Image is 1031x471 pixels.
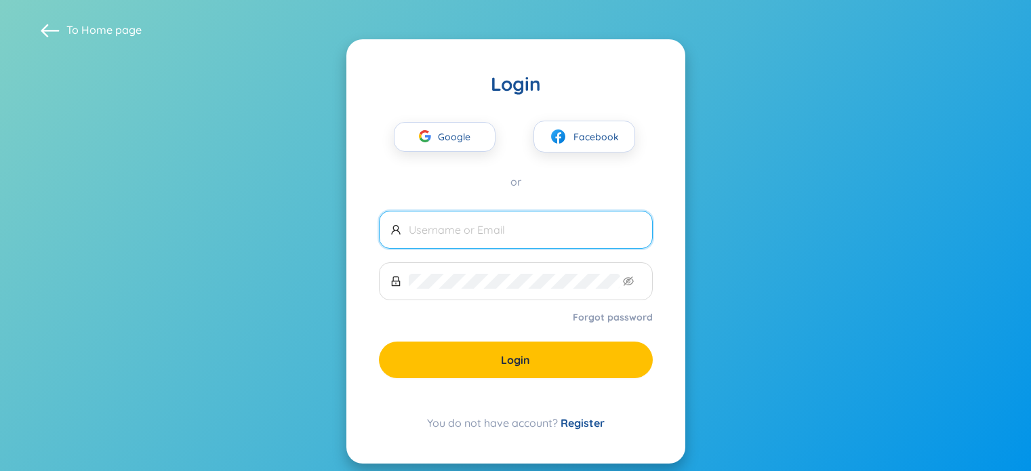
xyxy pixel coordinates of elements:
[81,23,142,37] a: Home page
[379,342,653,378] button: Login
[573,310,653,324] a: Forgot password
[550,128,567,145] img: facebook
[533,121,635,152] button: facebookFacebook
[501,352,530,367] span: Login
[379,174,653,189] div: or
[394,122,496,152] button: Google
[573,129,619,144] span: Facebook
[438,123,477,151] span: Google
[390,276,401,287] span: lock
[379,415,653,431] div: You do not have account?
[66,22,142,37] span: To
[409,222,641,237] input: Username or Email
[379,72,653,96] div: Login
[623,276,634,287] span: eye-invisible
[561,416,605,430] a: Register
[390,224,401,235] span: user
